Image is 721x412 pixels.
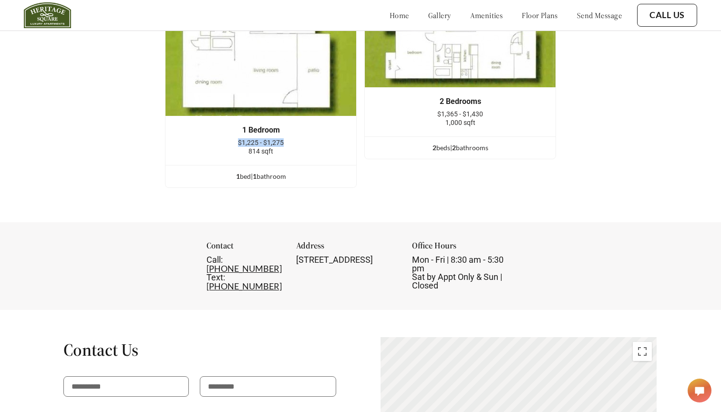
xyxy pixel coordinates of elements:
[637,4,697,27] button: Call Us
[445,119,475,126] span: 1,000 sqft
[238,139,284,146] span: $1,225 - $1,275
[649,10,685,21] a: Call Us
[236,172,240,180] span: 1
[206,255,223,265] span: Call:
[522,10,558,20] a: floor plans
[296,256,399,264] div: [STREET_ADDRESS]
[206,281,282,291] a: [PHONE_NUMBER]
[296,241,399,256] div: Address
[206,241,284,256] div: Contact
[206,272,225,282] span: Text:
[412,241,515,256] div: Office Hours
[379,97,541,106] div: 2 Bedrooms
[248,147,273,155] span: 814 sqft
[470,10,503,20] a: amenities
[180,126,342,134] div: 1 Bedroom
[633,342,652,361] button: Toggle fullscreen view
[365,143,556,153] div: bed s | bathroom s
[428,10,451,20] a: gallery
[412,256,515,290] div: Mon - Fri | 8:30 am - 5:30 pm
[24,2,71,28] img: heritage_square_logo.jpg
[390,10,409,20] a: home
[577,10,622,20] a: send message
[433,144,436,152] span: 2
[165,171,356,182] div: bed | bathroom
[253,172,257,180] span: 1
[63,339,336,360] h1: Contact Us
[452,144,456,152] span: 2
[437,110,483,118] span: $1,365 - $1,430
[206,263,282,274] a: [PHONE_NUMBER]
[412,272,502,290] span: Sat by Appt Only & Sun | Closed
